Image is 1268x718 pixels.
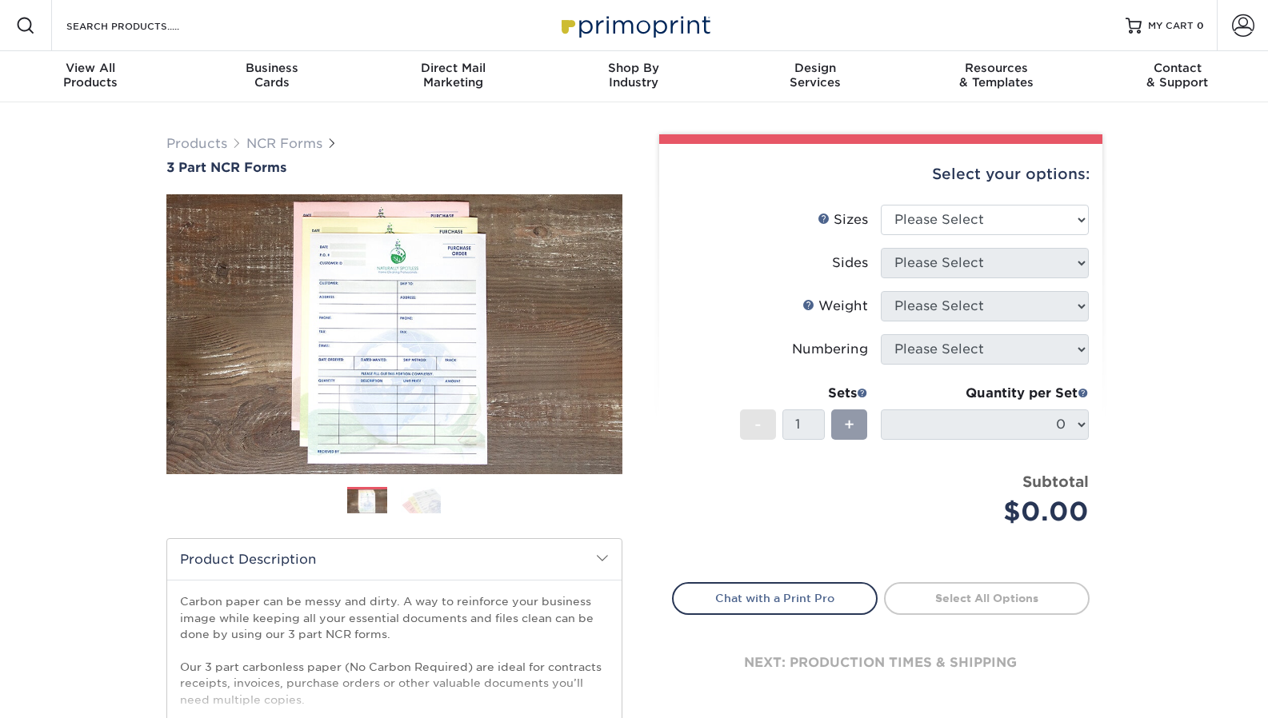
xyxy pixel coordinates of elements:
[166,136,227,151] a: Products
[543,61,724,90] div: Industry
[1148,19,1194,33] span: MY CART
[818,210,868,229] div: Sizes
[362,51,543,102] a: Direct MailMarketing
[181,61,362,90] div: Cards
[1197,20,1204,31] span: 0
[543,51,724,102] a: Shop ByIndustry
[362,61,543,75] span: Direct Mail
[166,177,622,492] img: 3 Part NCR Forms 01
[906,61,1086,90] div: & Templates
[832,253,868,273] div: Sides
[672,144,1090,205] div: Select your options:
[725,61,906,75] span: Design
[554,8,714,42] img: Primoprint
[166,160,286,175] span: 3 Part NCR Forms
[401,486,441,514] img: NCR Forms 02
[246,136,322,151] a: NCR Forms
[881,384,1089,403] div: Quantity per Set
[65,16,221,35] input: SEARCH PRODUCTS.....
[362,61,543,90] div: Marketing
[181,51,362,102] a: BusinessCards
[802,297,868,316] div: Weight
[740,384,868,403] div: Sets
[1087,61,1268,75] span: Contact
[725,51,906,102] a: DesignServices
[1087,51,1268,102] a: Contact& Support
[181,61,362,75] span: Business
[844,413,854,437] span: +
[893,493,1089,531] div: $0.00
[884,582,1090,614] a: Select All Options
[166,160,622,175] a: 3 Part NCR Forms
[347,488,387,516] img: NCR Forms 01
[543,61,724,75] span: Shop By
[672,582,878,614] a: Chat with a Print Pro
[906,51,1086,102] a: Resources& Templates
[1087,61,1268,90] div: & Support
[167,539,622,580] h2: Product Description
[1022,473,1089,490] strong: Subtotal
[754,413,762,437] span: -
[792,340,868,359] div: Numbering
[906,61,1086,75] span: Resources
[725,61,906,90] div: Services
[672,615,1090,711] div: next: production times & shipping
